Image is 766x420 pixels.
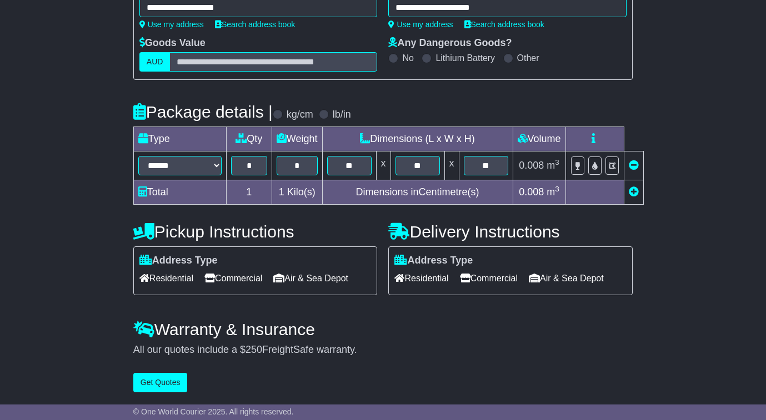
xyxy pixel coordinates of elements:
[388,20,453,29] a: Use my address
[529,270,604,287] span: Air & Sea Depot
[226,127,272,151] td: Qty
[394,255,473,267] label: Address Type
[333,109,351,121] label: lb/in
[279,186,284,198] span: 1
[133,127,226,151] td: Type
[133,222,378,241] h4: Pickup Instructions
[394,270,448,287] span: Residential
[388,37,512,49] label: Any Dangerous Goods?
[273,270,348,287] span: Air & Sea Depot
[547,186,559,198] span: m
[215,20,295,29] a: Search address book
[226,180,272,205] td: 1
[133,373,188,392] button: Get Quotes
[519,186,544,198] span: 0.008
[139,37,206,49] label: Goods Value
[629,186,639,198] a: Add new item
[435,53,495,63] label: Lithium Battery
[204,270,262,287] span: Commercial
[547,160,559,171] span: m
[517,53,539,63] label: Other
[519,160,544,171] span: 0.008
[133,103,273,121] h4: Package details |
[139,255,218,267] label: Address Type
[376,151,390,180] td: x
[287,109,313,121] label: kg/cm
[460,270,518,287] span: Commercial
[555,158,559,166] sup: 3
[133,180,226,205] td: Total
[444,151,459,180] td: x
[133,344,633,356] div: All our quotes include a $ FreightSafe warranty.
[139,270,193,287] span: Residential
[555,185,559,193] sup: 3
[139,20,204,29] a: Use my address
[464,20,544,29] a: Search address book
[322,127,513,151] td: Dimensions (L x W x H)
[133,407,294,416] span: © One World Courier 2025. All rights reserved.
[322,180,513,205] td: Dimensions in Centimetre(s)
[629,160,639,171] a: Remove this item
[388,222,633,241] h4: Delivery Instructions
[272,127,322,151] td: Weight
[133,320,633,338] h4: Warranty & Insurance
[272,180,322,205] td: Kilo(s)
[139,52,171,72] label: AUD
[402,53,413,63] label: No
[513,127,565,151] td: Volume
[246,344,262,355] span: 250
